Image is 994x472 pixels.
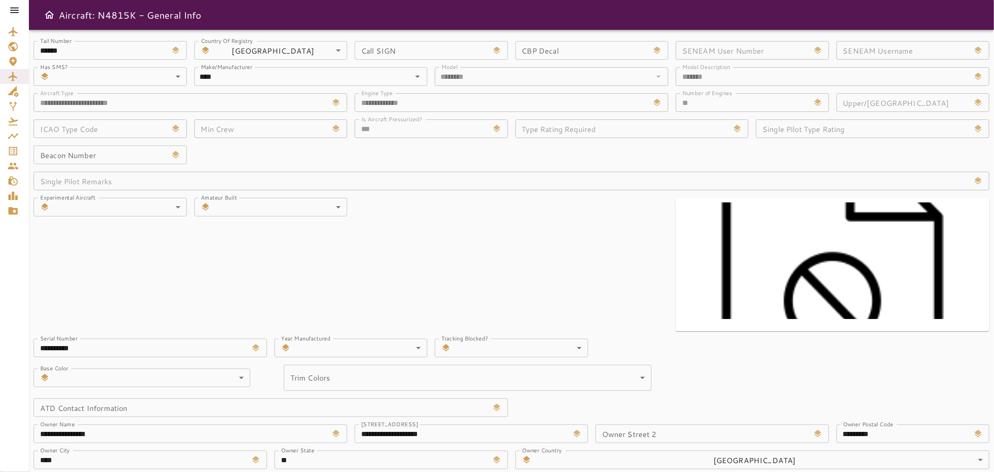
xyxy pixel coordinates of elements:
label: Base Color [40,364,68,372]
label: Owner City [40,446,69,454]
h6: Aircraft: N4815K - General Info [59,7,202,22]
label: Tail Number [40,37,72,45]
label: Owner State [281,446,315,454]
label: Amateur Built [201,194,237,201]
label: Model Description [682,63,730,71]
label: Tracking Blocked? [441,334,488,342]
label: Number of Engines [682,89,733,97]
img: Edg3cttSbo8C5wB3512IiIiIiIiIiIiIiIiIiIhIff0PuBnoKgcJbggAAAAASUVORK5CYII= [680,202,985,319]
label: Owner Postal Code [843,420,893,428]
button: Open [411,70,424,83]
div: ​ [454,339,588,357]
div: [GEOGRAPHIC_DATA] [214,41,348,60]
label: Model [441,63,458,71]
div: ​ [214,198,348,216]
div: ​ [294,339,428,357]
label: Year Manufactured [281,334,330,342]
label: Owner Name [40,420,75,428]
label: Owner Country [522,446,562,454]
label: Has SMS? [40,63,68,71]
div: ​ [53,198,187,216]
label: Serial Number [40,334,78,342]
div: ​ [284,365,651,391]
label: Experimental Aircraft [40,194,96,201]
div: ​ [53,67,187,86]
label: Engine Type [361,89,393,97]
label: Is Aircraft Pressurized? [361,115,422,123]
label: Country Of Registry [201,37,253,45]
button: Open drawer [40,6,59,24]
label: Aircraft Type [40,89,74,97]
label: Make/Manufacturer [201,63,253,71]
label: [STREET_ADDRESS] [361,420,418,428]
div: ​ [53,368,250,387]
div: [GEOGRAPHIC_DATA] [535,451,990,469]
